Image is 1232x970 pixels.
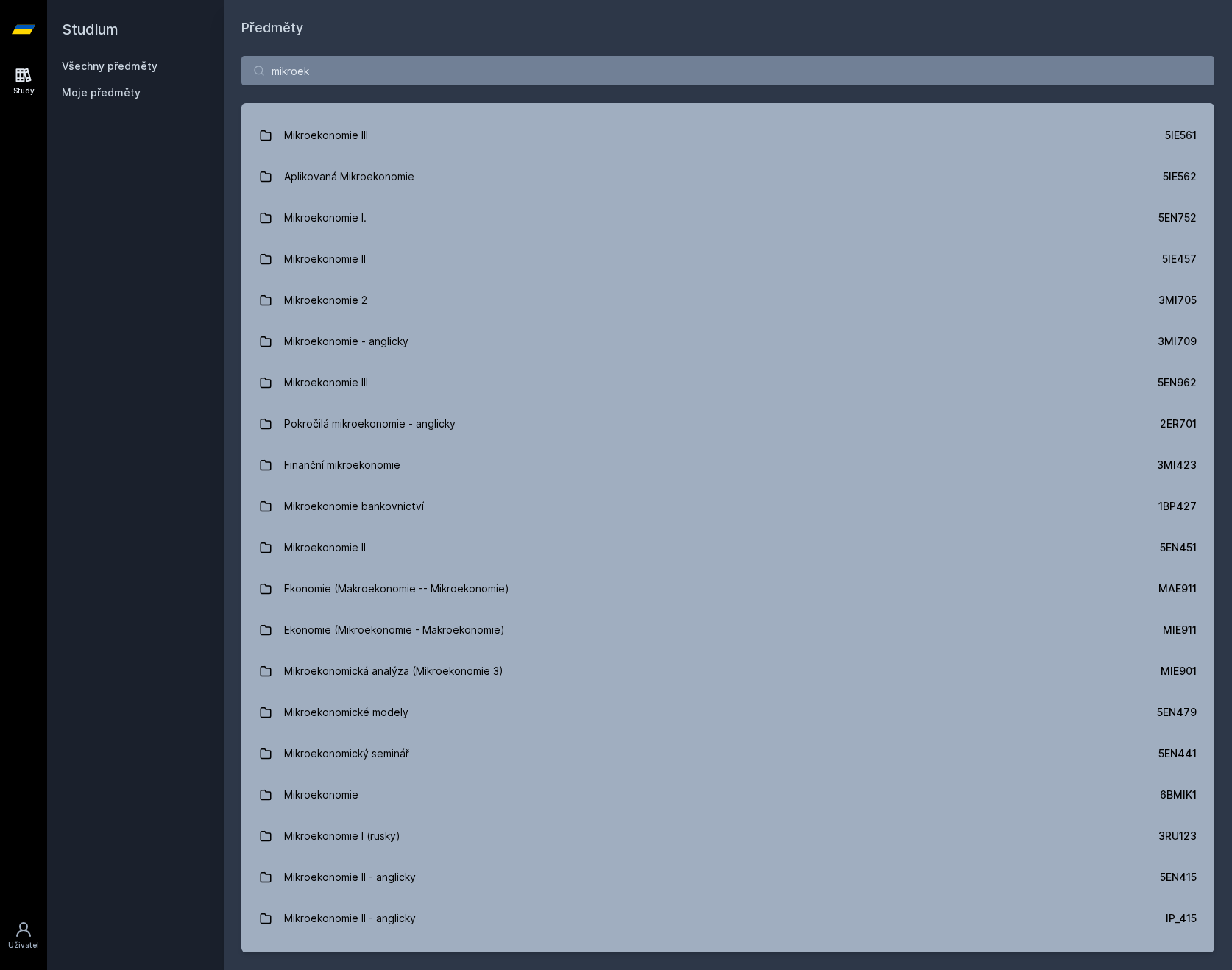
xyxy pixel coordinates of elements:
[284,821,400,851] div: Mikroekonomie I (rusky)
[284,286,367,315] div: Mikroekonomie 2
[8,940,39,951] div: Uživatel
[241,898,1214,939] a: Mikroekonomie II - anglicky IP_415
[241,486,1214,527] a: Mikroekonomie bankovnictví 1BP427
[1160,417,1197,431] div: 2ER701
[1163,169,1197,184] div: 5IE562
[1158,334,1197,349] div: 3MI709
[1158,829,1197,843] div: 3RU123
[284,574,509,603] div: Ekonomie (Makroekonomie -- Mikroekonomie)
[284,656,503,686] div: Mikroekonomická analýza (Mikroekonomie 3)
[13,85,35,96] div: Study
[1160,540,1197,555] div: 5EN451
[241,238,1214,280] a: Mikroekonomie II 5IE457
[241,857,1214,898] a: Mikroekonomie II - anglicky 5EN415
[241,18,1214,38] h1: Předměty
[241,568,1214,609] a: Ekonomie (Makroekonomie -- Mikroekonomie) MAE911
[284,739,409,768] div: Mikroekonomický seminář
[1157,705,1197,720] div: 5EN479
[284,904,416,933] div: Mikroekonomie II - anglicky
[241,197,1214,238] a: Mikroekonomie I. 5EN752
[284,121,368,150] div: Mikroekonomie III
[241,115,1214,156] a: Mikroekonomie III 5IE561
[1158,293,1197,308] div: 3MI705
[284,368,368,397] div: Mikroekonomie III
[241,280,1214,321] a: Mikroekonomie 2 3MI705
[241,445,1214,486] a: Finanční mikroekonomie 3MI423
[1163,623,1197,637] div: MIE911
[241,56,1214,85] input: Název nebo ident předmětu…
[3,59,44,104] a: Study
[62,85,141,100] span: Moje předměty
[284,533,366,562] div: Mikroekonomie II
[1158,499,1197,514] div: 1BP427
[284,409,456,439] div: Pokročilá mikroekonomie - anglicky
[284,698,408,727] div: Mikroekonomické modely
[1158,581,1197,596] div: MAE911
[1162,252,1197,266] div: 5IE457
[1158,375,1197,390] div: 5EN962
[284,162,414,191] div: Aplikovaná Mikroekonomie
[284,615,505,645] div: Ekonomie (Mikroekonomie - Makroekonomie)
[3,913,44,958] a: Uživatel
[284,492,424,521] div: Mikroekonomie bankovnictví
[1158,210,1197,225] div: 5EN752
[241,403,1214,445] a: Pokročilá mikroekonomie - anglicky 2ER701
[1158,746,1197,761] div: 5EN441
[241,651,1214,692] a: Mikroekonomická analýza (Mikroekonomie 3) MIE901
[1157,458,1197,472] div: 3MI423
[241,321,1214,362] a: Mikroekonomie - anglicky 3MI709
[1165,128,1197,143] div: 5IE561
[284,863,416,892] div: Mikroekonomie II - anglicky
[241,527,1214,568] a: Mikroekonomie II 5EN451
[241,362,1214,403] a: Mikroekonomie III 5EN962
[241,609,1214,651] a: Ekonomie (Mikroekonomie - Makroekonomie) MIE911
[241,774,1214,815] a: Mikroekonomie 6BMIK1
[1161,664,1197,679] div: MIE901
[62,60,157,72] a: Všechny předměty
[284,450,400,480] div: Finanční mikroekonomie
[284,327,408,356] div: Mikroekonomie - anglicky
[284,203,367,233] div: Mikroekonomie I.
[284,244,366,274] div: Mikroekonomie II
[241,156,1214,197] a: Aplikovaná Mikroekonomie 5IE562
[1160,787,1197,802] div: 6BMIK1
[241,815,1214,857] a: Mikroekonomie I (rusky) 3RU123
[284,780,358,810] div: Mikroekonomie
[1166,911,1197,926] div: IP_415
[241,733,1214,774] a: Mikroekonomický seminář 5EN441
[241,692,1214,733] a: Mikroekonomické modely 5EN479
[1160,870,1197,885] div: 5EN415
